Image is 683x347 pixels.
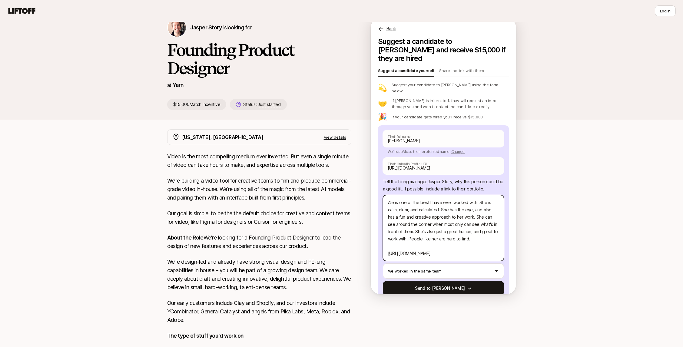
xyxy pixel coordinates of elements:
p: Tell the hiring manager, Jasper Story , why this person could be a good fit . If possible, includ... [383,178,504,193]
button: Log in [655,5,676,16]
a: Yarn [173,82,184,88]
p: Suggest your candidate to [PERSON_NAME] using the form below. [392,82,509,94]
p: Share the link with them [439,68,484,76]
span: Just started [258,102,281,107]
p: Video is the most compelling medium ever invented. But even a single minute of video can take hou... [167,152,351,169]
p: We'll use Ale as their preferred name. [383,147,504,154]
p: 🤝 [378,100,387,107]
p: Our early customers include Clay and Shopify, and our investors include YCombinator, General Cata... [167,299,351,324]
p: If [PERSON_NAME] is interested, they will request an intro through you and won't contact the cand... [392,97,509,110]
p: Suggest a candidate yourself [378,68,435,76]
p: Our goal is simple: to be the the default choice for creative and content teams for video, like F... [167,209,351,226]
p: Back [386,25,396,32]
span: Change [451,149,465,154]
p: We’re building a video tool for creative teams to film and produce commercial-grade video in-hous... [167,177,351,202]
p: [US_STATE], [GEOGRAPHIC_DATA] [182,133,264,141]
p: 🎉 [378,113,387,121]
img: Jasper Story [168,18,186,37]
h1: Founding Product Designer [167,41,351,77]
p: 💫 [378,84,387,91]
p: We're looking for a Founding Product Designer to lead the design of new features and experiences ... [167,233,351,250]
p: Suggest a candidate to [PERSON_NAME] and receive $15,000 if they are hired [378,37,509,63]
span: Jasper Story [190,24,222,31]
p: We’re design-led and already have strong visual design and FE-eng capabilities in house – you wil... [167,258,351,292]
p: is looking for [190,23,252,32]
p: at [167,81,171,89]
p: Status: [243,101,280,108]
textarea: Ale is one of the best I have ever worked with. She is calm, clear, and calculated. She has the e... [383,195,504,261]
button: Send to [PERSON_NAME] [383,281,504,296]
p: If your candidate gets hired you'll receive $15,000 [392,114,483,120]
strong: About the Role [167,234,204,241]
p: View details [324,134,346,140]
strong: The type of stuff you'd work on [167,332,244,339]
p: $15,000 Match Incentive [167,99,227,110]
